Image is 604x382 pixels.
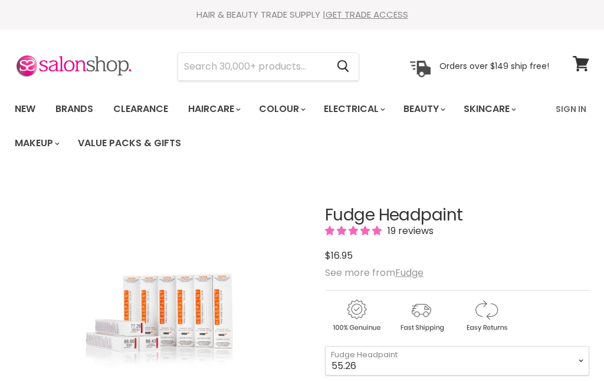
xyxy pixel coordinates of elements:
[325,206,589,225] h1: Fudge Headpaint
[549,97,593,121] a: Sign In
[179,97,248,121] a: Haircare
[384,224,434,238] span: 19 reviews
[325,249,353,262] span: $16.95
[6,97,44,121] a: New
[326,8,408,21] a: GET TRADE ACCESS
[455,298,517,334] img: returns.gif
[327,53,359,80] button: Search
[250,97,313,121] a: Colour
[325,224,384,238] span: 4.89 stars
[315,97,392,121] a: Electrical
[455,97,523,121] a: Skincare
[6,131,67,156] a: Makeup
[439,61,549,71] p: Orders over $149 ship free!
[390,298,452,334] img: shipping.gif
[6,92,549,160] ul: Main menu
[69,131,190,156] a: Value Packs & Gifts
[325,298,388,334] img: genuine.gif
[47,97,102,121] a: Brands
[178,52,359,81] form: Product
[104,97,177,121] a: Clearance
[178,53,327,80] input: Search
[395,266,424,279] a: Fudge
[395,97,452,121] a: Beauty
[325,266,424,279] span: See more from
